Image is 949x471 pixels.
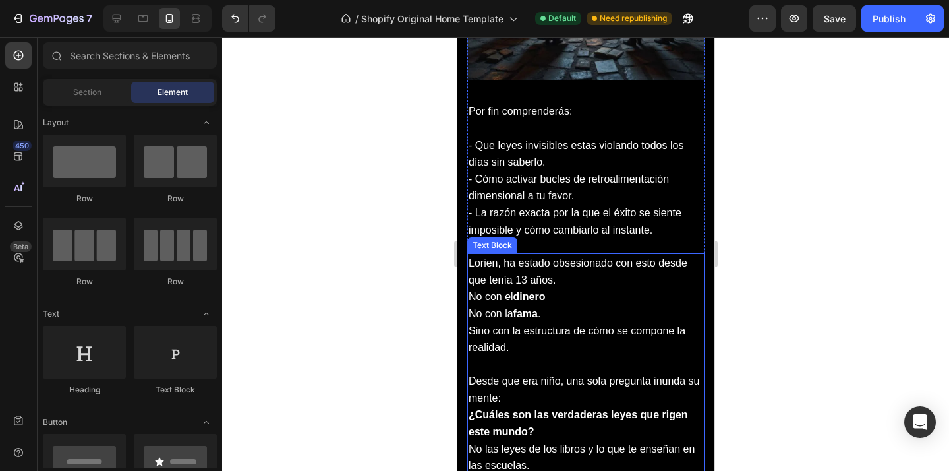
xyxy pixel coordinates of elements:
span: Need republishing [600,13,667,24]
span: Toggle open [196,412,217,433]
button: 7 [5,5,98,32]
div: Row [43,193,126,204]
div: Text Block [13,203,57,214]
span: / [355,12,359,26]
div: Undo/Redo [222,5,275,32]
p: 7 [86,11,92,26]
span: Button [43,416,67,428]
iframe: Design area [457,37,714,471]
button: Save [813,5,856,32]
strong: ¿Cuáles son las verdaderas leyes que rigen este mundo? [11,372,231,400]
span: Text [43,308,59,320]
span: Element [158,86,188,98]
div: Text Block [134,384,217,396]
span: Toggle open [196,112,217,133]
div: Beta [10,241,32,252]
div: Publish [873,12,906,26]
button: Publish [861,5,917,32]
span: Shopify Original Home Template [361,12,503,26]
input: Search Sections & Elements [43,42,217,69]
div: Row [43,276,126,288]
div: 450 [13,141,32,151]
span: Toggle open [196,303,217,325]
span: Section [73,86,101,98]
span: Layout [43,117,69,129]
span: Save [824,13,846,24]
p: Desde que era niño, una sola pregunta inunda su mente: No las leyes de los libros y lo que te ens... [11,336,246,437]
div: Open Intercom Messenger [904,406,936,438]
div: Heading [43,384,126,396]
div: Row [134,276,217,288]
div: Row [134,193,217,204]
span: Default [548,13,576,24]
